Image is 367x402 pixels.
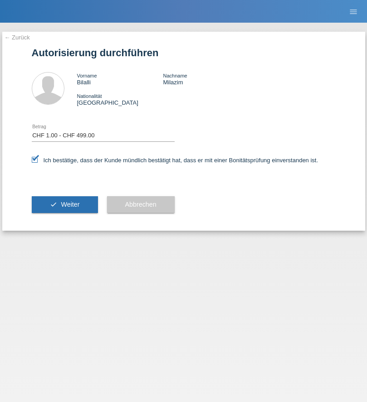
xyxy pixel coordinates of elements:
[163,72,249,86] div: Milazim
[77,92,163,106] div: [GEOGRAPHIC_DATA]
[349,7,358,16] i: menu
[32,196,98,213] button: check Weiter
[77,93,102,99] span: Nationalität
[50,201,57,208] i: check
[61,201,79,208] span: Weiter
[344,9,362,14] a: menu
[107,196,175,213] button: Abbrechen
[77,73,97,78] span: Vorname
[32,157,318,164] label: Ich bestätige, dass der Kunde mündlich bestätigt hat, dass er mit einer Bonitätsprüfung einversta...
[163,73,187,78] span: Nachname
[125,201,157,208] span: Abbrechen
[5,34,30,41] a: ← Zurück
[32,47,336,58] h1: Autorisierung durchführen
[77,72,163,86] div: Bilalli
